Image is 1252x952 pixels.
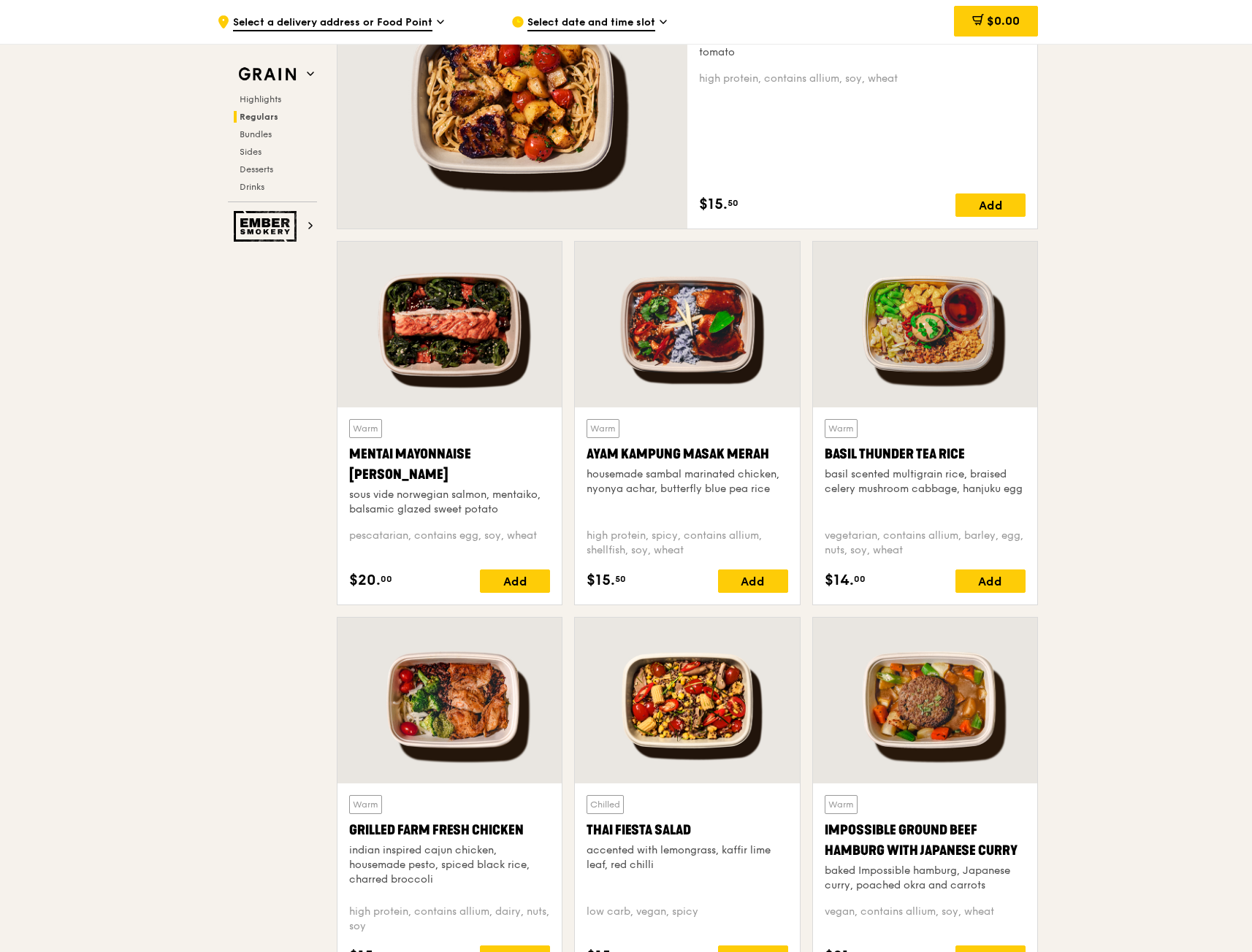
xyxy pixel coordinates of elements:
span: Desserts [240,164,273,174]
div: Grilled Farm Fresh Chicken [349,820,550,840]
div: Mentai Mayonnaise [PERSON_NAME] [349,444,550,485]
div: Add [955,193,1026,217]
span: 50 [615,573,626,585]
span: Regulars [240,112,278,122]
div: sous vide norwegian salmon, mentaiko, balsamic glazed sweet potato [349,488,550,517]
div: Warm [587,419,619,438]
span: $0.00 [987,14,1020,28]
div: Impossible Ground Beef Hamburg with Japanese Curry [825,820,1026,861]
span: Highlights [240,94,281,104]
span: $20. [349,569,381,591]
img: Grain web logo [234,61,301,88]
span: Sides [240,147,262,157]
div: house-blend mustard, maple soy baked potato, linguine, cherry tomato [699,31,1026,60]
div: Thai Fiesta Salad [587,820,787,840]
span: Select date and time slot [527,15,655,31]
div: high protein, contains allium, dairy, nuts, soy [349,905,550,934]
div: indian inspired cajun chicken, housemade pesto, spiced black rice, charred broccoli [349,843,550,887]
div: Basil Thunder Tea Rice [825,444,1026,464]
div: Warm [349,795,382,814]
div: Add [955,569,1026,593]
div: high protein, spicy, contains allium, shellfish, soy, wheat [587,529,787,558]
div: Ayam Kampung Masak Merah [587,444,787,464]
div: baked Impossible hamburg, Japanese curry, poached okra and carrots [825,864,1026,893]
span: 00 [381,573,392,585]
div: pescatarian, contains egg, soy, wheat [349,529,550,558]
span: Drinks [240,182,264,192]
div: vegetarian, contains allium, barley, egg, nuts, soy, wheat [825,529,1026,558]
div: basil scented multigrain rice, braised celery mushroom cabbage, hanjuku egg [825,467,1026,496]
img: Ember Smokery web logo [234,211,301,242]
div: Warm [825,419,858,438]
div: accented with lemongrass, kaffir lime leaf, red chilli [587,843,787,872]
span: $15. [699,193,728,215]
div: Warm [349,419,382,438]
div: Add [480,569,550,593]
div: vegan, contains allium, soy, wheat [825,905,1026,934]
div: Add [718,569,788,593]
span: 00 [854,573,866,585]
span: $14. [825,569,854,591]
div: housemade sambal marinated chicken, nyonya achar, butterfly blue pea rice [587,467,787,496]
div: Warm [825,795,858,814]
div: low carb, vegan, spicy [587,905,787,934]
div: Chilled [587,795,624,814]
div: high protein, contains allium, soy, wheat [699,72,1026,86]
span: Bundles [240,129,272,139]
span: 50 [728,197,738,209]
span: $15. [587,569,615,591]
span: Select a delivery address or Food Point [233,15,432,31]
